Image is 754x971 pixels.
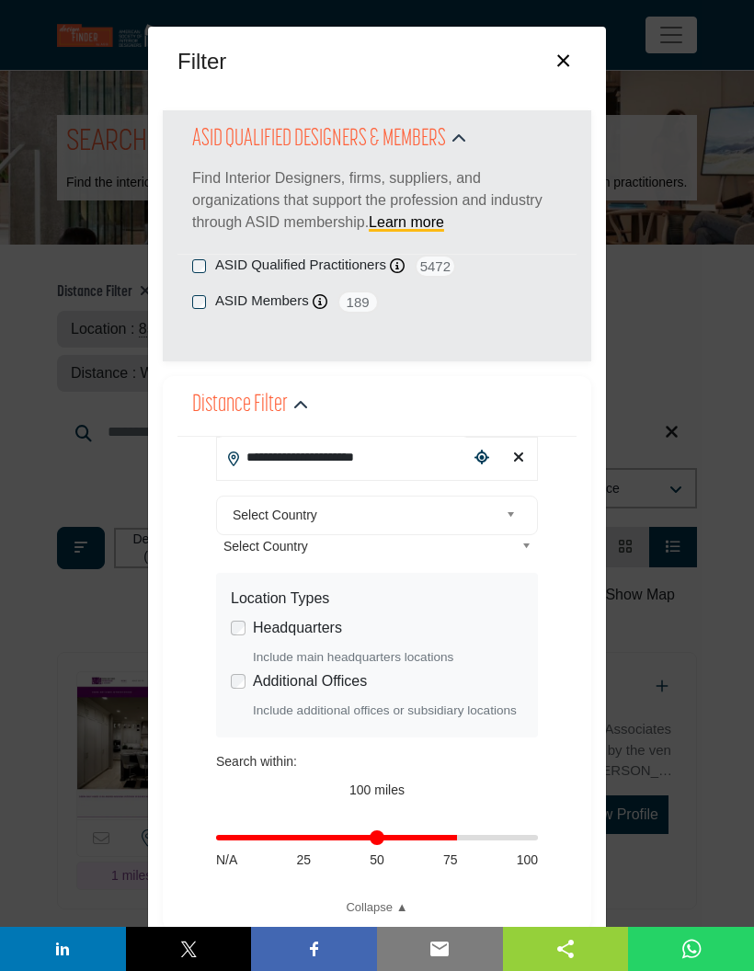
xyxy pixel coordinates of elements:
[415,255,456,278] span: 5472
[177,45,226,78] h5: Filter
[505,439,532,478] div: Clear search location
[554,938,577,960] img: sharethis sharing button
[517,851,538,870] span: 100
[216,752,538,771] div: Search within:
[217,437,469,478] input: Search Location
[216,898,538,917] a: Collapse ▲
[680,938,703,960] img: whatsapp sharing button
[369,214,444,230] a: Learn more
[443,851,458,870] span: 75
[349,783,405,797] span: 100 miles
[370,851,384,870] span: 50
[192,295,206,309] input: ASID Members checkbox
[233,504,498,526] span: Select Country
[177,938,200,960] img: twitter sharing button
[215,255,386,276] label: ASID Qualified Practitioners
[337,291,379,314] span: 189
[253,617,342,639] label: Headquarters
[253,670,367,692] label: Additional Offices
[192,259,206,273] input: ASID Qualified Practitioners checkbox
[428,938,451,960] img: email sharing button
[550,41,577,76] button: ×
[192,123,446,156] h2: ASID QUALIFIED DESIGNERS & MEMBERS
[51,938,74,960] img: linkedin sharing button
[296,851,311,870] span: 25
[303,938,326,960] img: facebook sharing button
[253,648,523,667] div: Include main headquarters locations
[469,439,497,478] div: Choose your current location
[215,291,309,312] label: ASID Members
[192,167,562,234] p: Find Interior Designers, firms, suppliers, and organizations that support the profession and indu...
[192,389,288,422] h2: Distance Filter
[231,588,523,610] div: Location Types
[216,851,237,870] span: N/A
[223,535,514,557] span: Select Country
[253,702,523,720] div: Include additional offices or subsidiary locations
